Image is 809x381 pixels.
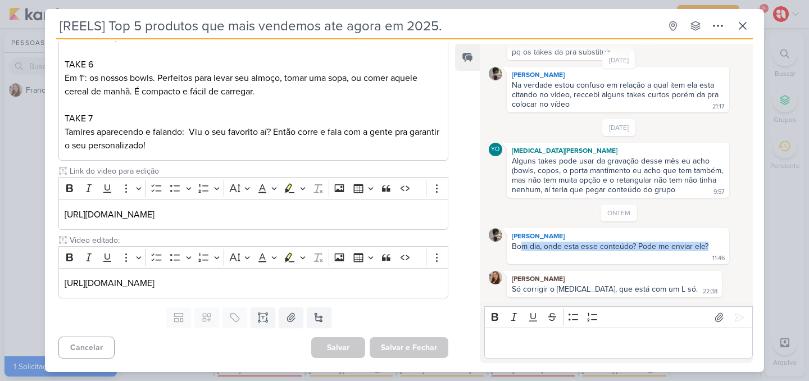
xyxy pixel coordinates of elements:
[484,328,753,359] div: Editor editing area: main
[56,16,661,36] input: Kard Sem Título
[512,47,611,57] div: pq os takes da pra substituir
[58,337,115,359] button: Cancelar
[65,125,442,152] p: Tamires aparecendo e falando: Viu o seu favorito aí? Então corre e fala com a gente pra garantir ...
[489,143,502,156] div: Yasmin Oliveira
[65,71,442,98] p: Em 1°: os nossos bowls. Perfeitos para levar seu almoço, tomar uma sopa, ou comer aquele cereal d...
[512,284,698,294] div: Só corrigir o [MEDICAL_DATA], que está com um L só.
[509,230,727,242] div: [PERSON_NAME]
[512,156,725,194] div: Alguns takes pode usar da gravação desse mês eu acho (bowls, copos, o porta mantimento eu acho qu...
[491,147,499,153] p: YO
[58,177,448,199] div: Editor toolbar
[65,208,442,221] p: [URL][DOMAIN_NAME]
[713,188,725,197] div: 9:57
[509,273,720,284] div: [PERSON_NAME]
[489,271,502,284] img: Franciluce Carvalho
[489,67,502,80] img: Arthur Branze
[712,254,725,263] div: 11:46
[489,228,502,242] img: Arthur Branze
[509,69,727,80] div: [PERSON_NAME]
[58,268,448,299] div: Editor editing area: main
[712,102,725,111] div: 21:17
[512,242,708,251] div: Bom dia, onde esta esse conteúdo? Pode me enviar ele?
[616,50,630,59] div: 16:08
[484,306,753,328] div: Editor toolbar
[512,80,721,109] div: Na verdade estou confuso em relação a qual item ela esta citando no video, reccebi alguns takes c...
[703,287,717,296] div: 22:38
[65,276,442,290] p: [URL][DOMAIN_NAME]
[58,199,448,230] div: Editor editing area: main
[67,234,448,246] input: Texto sem título
[509,145,727,156] div: [MEDICAL_DATA][PERSON_NAME]
[65,112,442,125] p: TAKE 7
[58,246,448,268] div: Editor toolbar
[65,58,442,71] p: TAKE 6
[67,165,448,177] input: Texto sem título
